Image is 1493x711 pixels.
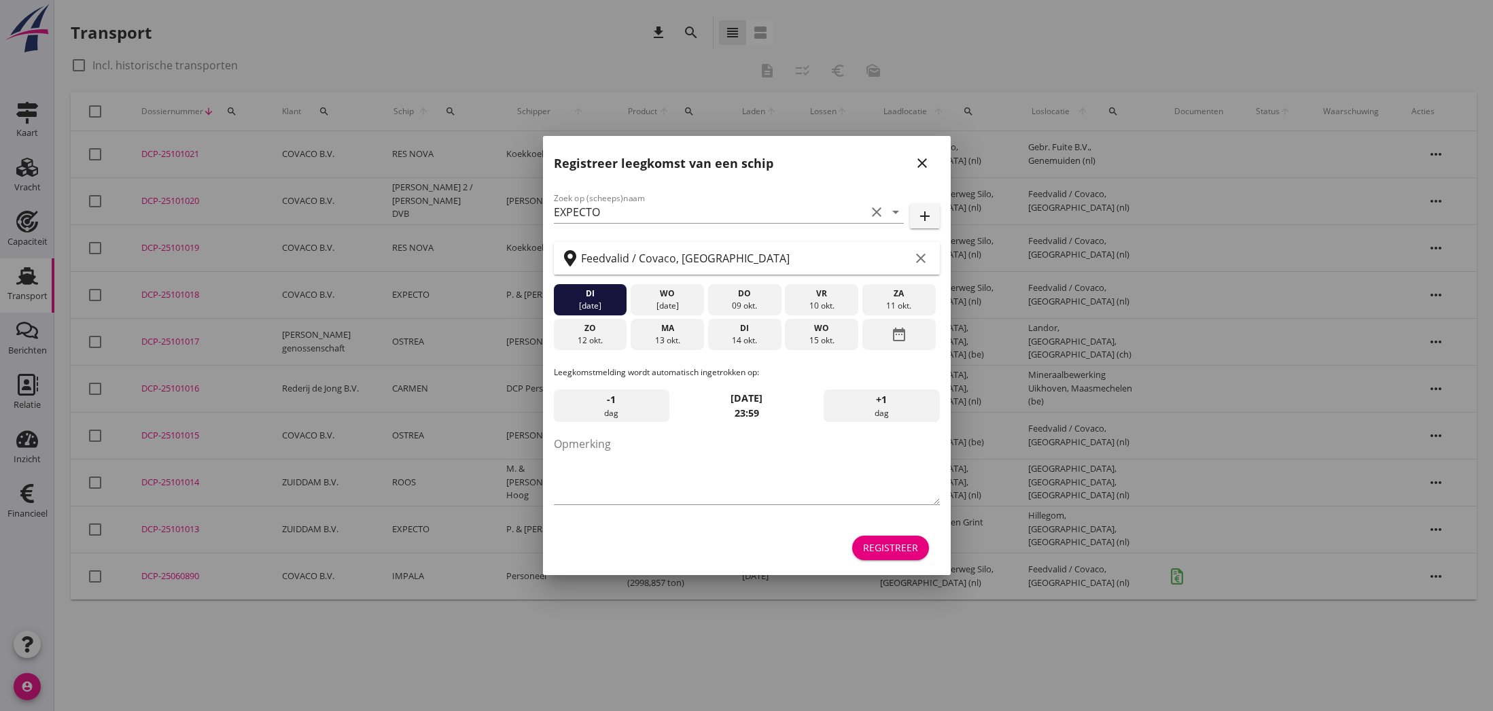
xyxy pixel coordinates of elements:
span: -1 [607,392,616,407]
div: 10 okt. [788,300,855,312]
div: Registreer [863,540,918,555]
i: close [914,155,930,171]
div: 14 okt. [711,334,777,347]
div: za [866,288,932,300]
h2: Registreer leegkomst van een schip [554,154,773,173]
input: Zoek op terminal of plaats [581,247,910,269]
i: add [917,208,933,224]
div: 15 okt. [788,334,855,347]
strong: [DATE] [731,392,762,404]
p: Leegkomstmelding wordt automatisch ingetrokken op: [554,366,940,379]
div: ma [634,322,701,334]
strong: 23:59 [735,406,759,419]
div: [DATE] [557,300,623,312]
div: di [557,288,623,300]
div: vr [788,288,855,300]
div: 11 okt. [866,300,932,312]
div: dag [824,389,939,422]
i: clear [913,250,929,266]
span: +1 [876,392,887,407]
div: [DATE] [634,300,701,312]
div: do [711,288,777,300]
button: Registreer [852,536,929,560]
div: 13 okt. [634,334,701,347]
i: clear [868,204,885,220]
i: arrow_drop_down [888,204,904,220]
div: 12 okt. [557,334,623,347]
div: di [711,322,777,334]
textarea: Opmerking [554,433,940,504]
i: date_range [891,322,907,347]
div: 09 okt. [711,300,777,312]
div: wo [788,322,855,334]
div: dag [554,389,669,422]
div: zo [557,322,623,334]
div: wo [634,288,701,300]
input: Zoek op (scheeps)naam [554,201,866,223]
